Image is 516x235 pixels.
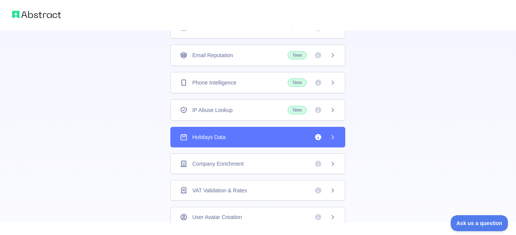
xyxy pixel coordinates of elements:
span: User Avatar Creation [192,213,242,221]
span: New [288,106,307,114]
span: Email Reputation [192,51,233,59]
span: Holidays Data [192,133,225,141]
span: VAT Validation & Rates [192,187,247,194]
span: Company Enrichment [192,160,244,168]
span: IP Abuse Lookup [192,106,233,114]
iframe: Toggle Customer Support [451,215,508,231]
span: Phone Intelligence [192,79,236,86]
span: New [288,51,307,59]
img: Abstract logo [12,9,61,20]
span: New [288,78,307,87]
